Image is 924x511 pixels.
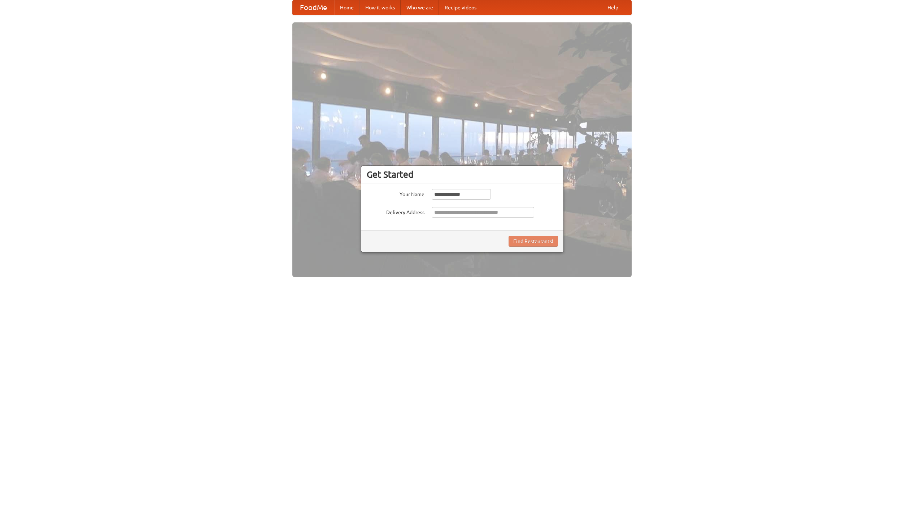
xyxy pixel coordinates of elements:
a: How it works [359,0,401,15]
label: Delivery Address [367,207,424,216]
a: Home [334,0,359,15]
a: FoodMe [293,0,334,15]
a: Who we are [401,0,439,15]
a: Recipe videos [439,0,482,15]
a: Help [602,0,624,15]
label: Your Name [367,189,424,198]
button: Find Restaurants! [509,236,558,247]
h3: Get Started [367,169,558,180]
